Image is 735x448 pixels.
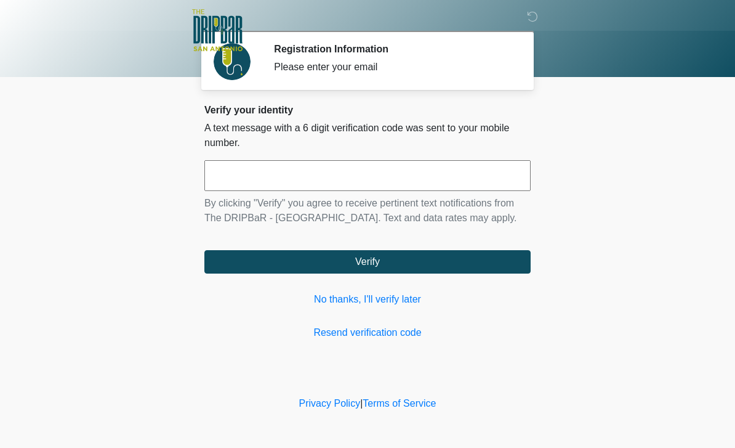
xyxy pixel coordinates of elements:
[204,292,531,307] a: No thanks, I'll verify later
[214,43,251,80] img: Agent Avatar
[360,398,363,409] a: |
[299,398,361,409] a: Privacy Policy
[274,60,512,75] div: Please enter your email
[204,196,531,226] p: By clicking "Verify" you agree to receive pertinent text notifications from The DRIPBaR - [GEOGRA...
[363,398,436,409] a: Terms of Service
[204,250,531,274] button: Verify
[192,9,243,52] img: The DRIPBaR - San Antonio Fossil Creek Logo
[204,121,531,150] p: A text message with a 6 digit verification code was sent to your mobile number.
[204,104,531,116] h2: Verify your identity
[204,325,531,340] a: Resend verification code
